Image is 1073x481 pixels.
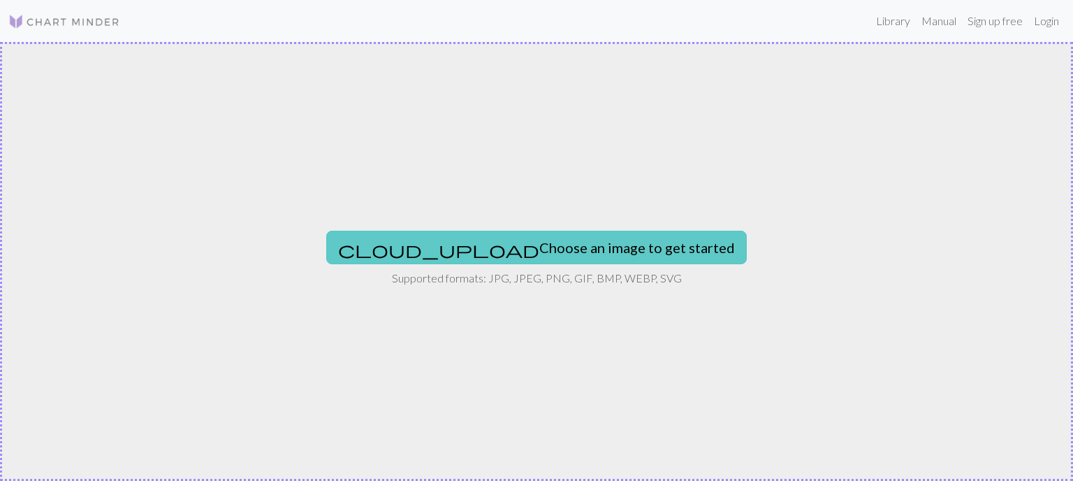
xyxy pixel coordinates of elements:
[916,7,962,35] a: Manual
[338,240,539,259] span: cloud_upload
[326,231,747,264] button: Choose an image to get started
[962,7,1028,35] a: Sign up free
[8,13,120,30] img: Logo
[870,7,916,35] a: Library
[1028,7,1065,35] a: Login
[392,270,682,287] p: Supported formats: JPG, JPEG, PNG, GIF, BMP, WEBP, SVG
